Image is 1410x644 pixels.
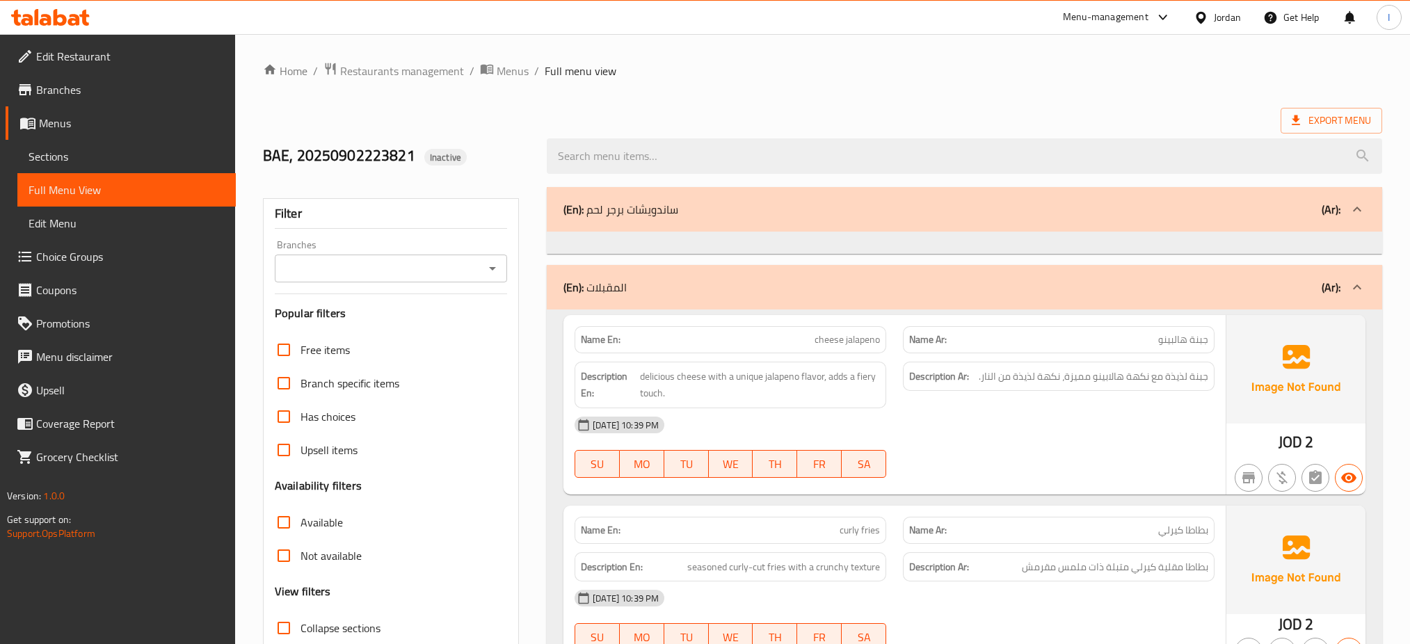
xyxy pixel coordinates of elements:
span: Export Menu [1281,108,1382,134]
span: Menus [39,115,225,131]
button: FR [797,450,842,478]
li: / [534,63,539,79]
button: TH [753,450,797,478]
b: (Ar): [1322,277,1340,298]
span: I [1388,10,1390,25]
span: TH [758,454,792,474]
strong: Description En: [581,558,643,576]
span: SU [581,454,614,474]
span: Coupons [36,282,225,298]
button: Available [1335,464,1363,492]
span: Choice Groups [36,248,225,265]
p: ساندويشات برجر لحم [563,201,678,218]
button: Not branch specific item [1235,464,1263,492]
span: جبنة لذيذة مع نكهة هالابينو مميزة، نكهة لذيذة من النار. [979,368,1208,385]
span: Version: [7,487,41,505]
span: Branches [36,81,225,98]
span: Full menu view [545,63,616,79]
li: / [313,63,318,79]
a: Restaurants management [323,62,464,80]
span: Grocery Checklist [36,449,225,465]
p: المقبلات [563,279,627,296]
a: Menus [480,62,529,80]
span: Sections [29,148,225,165]
span: seasoned curly-cut fries with a crunchy texture [687,558,880,576]
span: بطاطا مقلية كيرلي متبلة ذات ملمس مقرمش [1022,558,1208,576]
span: Upsell [36,382,225,399]
span: Inactive [424,151,467,164]
span: Edit Restaurant [36,48,225,65]
div: Jordan [1214,10,1241,25]
span: Export Menu [1292,112,1371,129]
span: Menu disclaimer [36,348,225,365]
div: Filter [275,199,507,229]
strong: Description Ar: [909,558,969,576]
span: بطاطا كيرلي [1158,523,1208,538]
span: Available [301,514,343,531]
span: Has choices [301,408,355,425]
button: SA [842,450,886,478]
button: Purchased item [1268,464,1296,492]
span: Free items [301,341,350,358]
strong: Name Ar: [909,523,947,538]
a: Coverage Report [6,407,236,440]
span: 2 [1305,428,1313,456]
span: Coverage Report [36,415,225,432]
li: / [470,63,474,79]
b: (En): [563,277,584,298]
a: Upsell [6,373,236,407]
span: [DATE] 10:39 PM [587,592,664,605]
strong: Name En: [581,332,620,347]
span: Promotions [36,315,225,332]
button: Open [483,259,502,278]
img: Ae5nvW7+0k+MAAAAAElFTkSuQmCC [1226,506,1365,614]
a: Full Menu View [17,173,236,207]
button: SU [575,450,620,478]
h3: Availability filters [275,478,362,494]
span: TU [670,454,703,474]
div: (En): ساندويشات برجر لحم(Ar): [547,232,1382,254]
a: Support.OpsPlatform [7,524,95,542]
span: 2 [1305,611,1313,638]
a: Edit Menu [17,207,236,240]
a: Menus [6,106,236,140]
span: Branch specific items [301,375,399,392]
span: Not available [301,547,362,564]
button: MO [620,450,664,478]
h3: View filters [275,583,331,599]
b: (Ar): [1322,199,1340,220]
h3: Popular filters [275,305,507,321]
div: Menu-management [1063,9,1148,26]
input: search [547,138,1382,174]
h2: BAE, 20250902223821 [263,145,530,166]
span: JOD [1279,428,1302,456]
img: Ae5nvW7+0k+MAAAAAElFTkSuQmCC [1226,315,1365,424]
span: SA [847,454,881,474]
span: FR [803,454,836,474]
span: Full Menu View [29,182,225,198]
strong: Description En: [581,368,637,402]
button: WE [709,450,753,478]
span: MO [625,454,659,474]
strong: Name En: [581,523,620,538]
span: 1.0.0 [43,487,65,505]
span: Restaurants management [340,63,464,79]
span: Menus [497,63,529,79]
span: delicious cheese with a unique jalapeno flavor, adds a fiery touch. [640,368,880,402]
span: WE [714,454,748,474]
strong: Name Ar: [909,332,947,347]
div: (En): ساندويشات برجر لحم(Ar): [547,187,1382,232]
button: Not has choices [1301,464,1329,492]
a: Menu disclaimer [6,340,236,373]
strong: Description Ar: [909,368,969,385]
div: (En): المقبلات(Ar): [547,265,1382,309]
span: جبنة هالبينو [1158,332,1208,347]
span: [DATE] 10:39 PM [587,419,664,432]
a: Sections [17,140,236,173]
button: TU [664,450,709,478]
a: Coupons [6,273,236,307]
nav: breadcrumb [263,62,1382,80]
a: Grocery Checklist [6,440,236,474]
span: Get support on: [7,510,71,529]
a: Choice Groups [6,240,236,273]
